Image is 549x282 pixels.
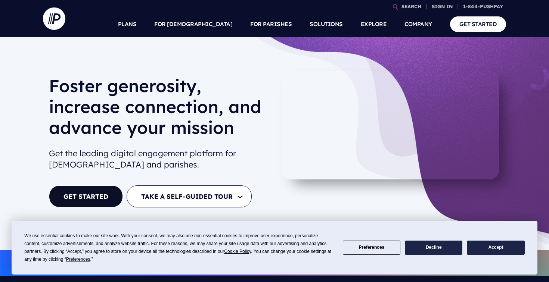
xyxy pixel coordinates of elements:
a: SOLUTIONS [310,11,343,37]
a: GET STARTED [450,16,506,32]
a: PLANS [118,11,137,37]
span: Cookie Policy [224,249,251,254]
button: Decline [405,241,462,255]
div: Cookie Consent Prompt [12,221,537,275]
span: Preferences [66,257,90,262]
a: FOR [DEMOGRAPHIC_DATA] [154,11,232,37]
button: Accept [467,241,524,255]
div: We use essential cookies to make our site work. With your consent, we may also use non-essential ... [24,232,334,263]
button: Preferences [343,241,400,255]
h1: Foster generosity, increase connection, and advance your mission [49,75,269,144]
a: EXPLORE [361,11,387,37]
button: TAKE A SELF-GUIDED TOUR [127,185,252,207]
h2: Get the leading digital engagement platform for [DEMOGRAPHIC_DATA] and parishes. [49,145,269,174]
a: COMPANY [404,11,432,37]
a: GET STARTED [49,185,123,207]
a: FOR PARISHES [250,11,292,37]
